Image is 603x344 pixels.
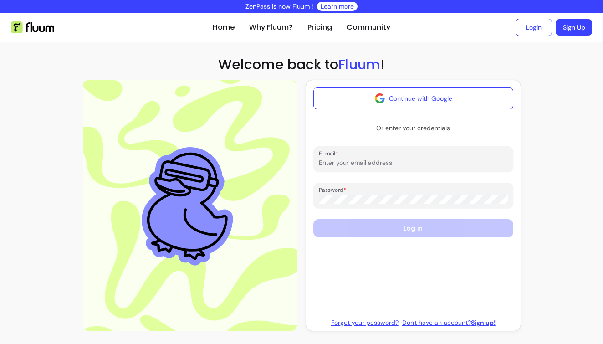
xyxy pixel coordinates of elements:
[321,2,354,11] a: Learn more
[374,93,385,104] img: avatar
[369,120,457,136] span: Or enter your credentials
[516,19,552,36] a: Login
[319,186,350,194] label: Password
[245,2,313,11] p: ZenPass is now Fluum !
[471,318,496,327] b: Sign up!
[402,318,496,327] a: Don't have an account?Sign up!
[556,19,592,36] a: Sign Up
[213,22,235,33] a: Home
[133,139,246,272] img: Aesthetic image
[331,318,399,327] a: Forgot your password?
[347,22,390,33] a: Community
[313,87,513,109] button: Continue with Google
[307,22,332,33] a: Pricing
[319,149,342,157] label: E-mail
[319,158,508,167] input: E-mail
[319,195,508,204] input: Password
[249,22,293,33] a: Why Fluum?
[338,55,380,74] span: Fluum
[11,21,54,33] img: Fluum Logo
